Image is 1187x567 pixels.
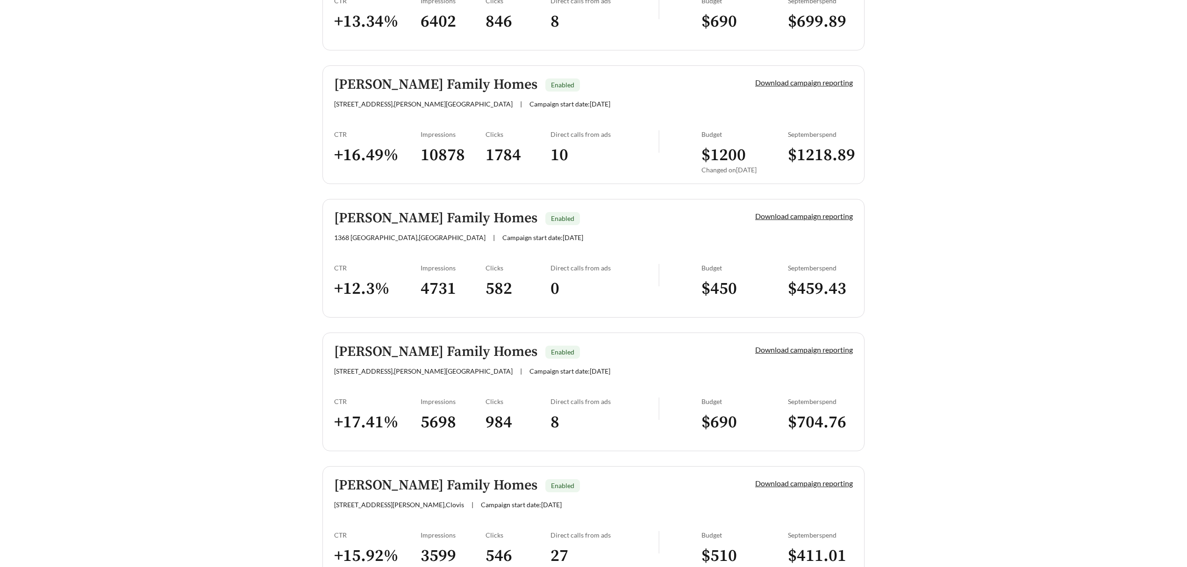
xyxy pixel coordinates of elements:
[486,278,551,299] h3: 582
[529,100,610,108] span: Campaign start date: [DATE]
[472,501,473,509] span: |
[755,78,853,87] a: Download campaign reporting
[334,145,421,166] h3: + 16.49 %
[701,278,788,299] h3: $ 450
[334,546,421,567] h3: + 15.92 %
[334,531,421,539] div: CTR
[486,145,551,166] h3: 1784
[551,412,658,433] h3: 8
[334,234,486,241] span: 1368 [GEOGRAPHIC_DATA] , [GEOGRAPHIC_DATA]
[755,212,853,220] a: Download campaign reporting
[529,367,610,375] span: Campaign start date: [DATE]
[788,264,853,272] div: September spend
[701,412,788,433] h3: $ 690
[520,100,522,108] span: |
[788,531,853,539] div: September spend
[788,412,853,433] h3: $ 704.76
[322,65,865,184] a: [PERSON_NAME] Family HomesEnabled[STREET_ADDRESS],[PERSON_NAME][GEOGRAPHIC_DATA]|Campaign start d...
[334,211,537,226] h5: [PERSON_NAME] Family Homes
[551,482,574,489] span: Enabled
[788,11,853,32] h3: $ 699.89
[493,234,495,241] span: |
[334,11,421,32] h3: + 13.34 %
[701,11,788,32] h3: $ 690
[551,11,658,32] h3: 8
[334,77,537,92] h5: [PERSON_NAME] Family Homes
[788,278,853,299] h3: $ 459.43
[551,546,658,567] h3: 27
[421,264,486,272] div: Impressions
[551,397,658,405] div: Direct calls from ads
[334,130,421,138] div: CTR
[701,546,788,567] h3: $ 510
[486,130,551,138] div: Clicks
[551,278,658,299] h3: 0
[701,531,788,539] div: Budget
[334,367,513,375] span: [STREET_ADDRESS] , [PERSON_NAME][GEOGRAPHIC_DATA]
[334,100,513,108] span: [STREET_ADDRESS] , [PERSON_NAME][GEOGRAPHIC_DATA]
[788,546,853,567] h3: $ 411.01
[551,214,574,222] span: Enabled
[658,531,659,553] img: line
[788,397,853,405] div: September spend
[322,199,865,318] a: [PERSON_NAME] Family HomesEnabled1368 [GEOGRAPHIC_DATA],[GEOGRAPHIC_DATA]|Campaign start date:[DA...
[658,264,659,286] img: line
[421,278,486,299] h3: 4731
[486,264,551,272] div: Clicks
[481,501,562,509] span: Campaign start date: [DATE]
[658,397,659,420] img: line
[421,130,486,138] div: Impressions
[701,397,788,405] div: Budget
[421,397,486,405] div: Impressions
[788,130,853,138] div: September spend
[334,264,421,272] div: CTR
[486,546,551,567] h3: 546
[421,145,486,166] h3: 10878
[486,531,551,539] div: Clicks
[551,264,658,272] div: Direct calls from ads
[551,145,658,166] h3: 10
[701,145,788,166] h3: $ 1200
[658,130,659,153] img: line
[551,130,658,138] div: Direct calls from ads
[551,531,658,539] div: Direct calls from ads
[788,145,853,166] h3: $ 1218.89
[421,531,486,539] div: Impressions
[755,345,853,354] a: Download campaign reporting
[701,264,788,272] div: Budget
[551,348,574,356] span: Enabled
[421,11,486,32] h3: 6402
[421,412,486,433] h3: 5698
[322,333,865,451] a: [PERSON_NAME] Family HomesEnabled[STREET_ADDRESS],[PERSON_NAME][GEOGRAPHIC_DATA]|Campaign start d...
[755,479,853,488] a: Download campaign reporting
[502,234,583,241] span: Campaign start date: [DATE]
[486,397,551,405] div: Clicks
[334,278,421,299] h3: + 12.3 %
[701,166,788,174] div: Changed on [DATE]
[701,130,788,138] div: Budget
[334,344,537,360] h5: [PERSON_NAME] Family Homes
[486,11,551,32] h3: 846
[334,478,537,493] h5: [PERSON_NAME] Family Homes
[421,546,486,567] h3: 3599
[334,412,421,433] h3: + 17.41 %
[486,412,551,433] h3: 984
[334,397,421,405] div: CTR
[551,81,574,89] span: Enabled
[334,501,464,509] span: [STREET_ADDRESS][PERSON_NAME] , Clovis
[520,367,522,375] span: |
